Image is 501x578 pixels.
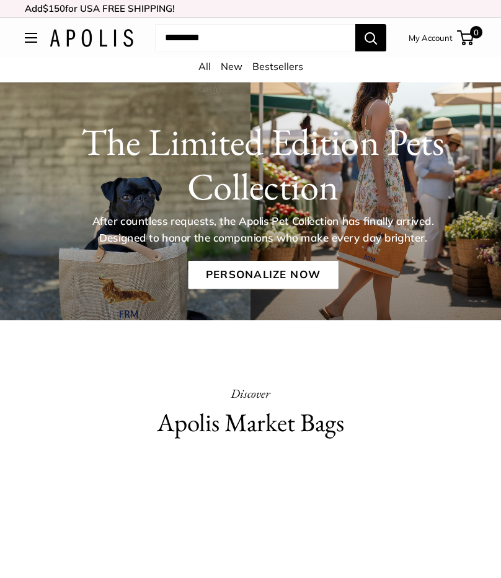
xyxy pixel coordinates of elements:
[43,2,65,14] span: $150
[48,120,477,209] h1: The Limited Edition Pets Collection
[355,24,386,51] button: Search
[188,261,338,289] a: Personalize Now
[409,30,453,45] a: My Account
[25,382,476,405] p: Discover
[71,213,454,246] p: After countless requests, the Apolis Pet Collection has finally arrived. Designed to honor the co...
[50,29,133,47] img: Apolis
[470,26,482,38] span: 0
[25,405,476,441] h2: Apolis Market Bags
[25,33,37,43] button: Open menu
[252,60,303,72] a: Bestsellers
[458,30,474,45] a: 0
[155,24,355,51] input: Search...
[198,60,211,72] a: All
[221,60,242,72] a: New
